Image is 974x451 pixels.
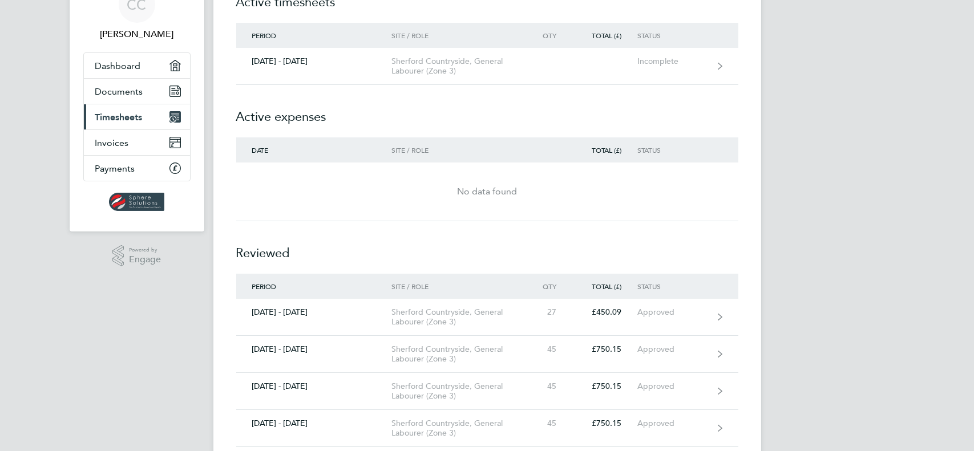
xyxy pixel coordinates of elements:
[522,31,572,39] div: Qty
[572,381,637,391] div: £750.15
[95,60,141,71] span: Dashboard
[129,255,161,265] span: Engage
[236,299,738,336] a: [DATE] - [DATE]Sherford Countryside, General Labourer (Zone 3)27£450.09Approved
[522,419,572,428] div: 45
[391,419,522,438] div: Sherford Countryside, General Labourer (Zone 3)
[252,31,277,40] span: Period
[83,193,191,211] a: Go to home page
[236,419,392,428] div: [DATE] - [DATE]
[391,31,522,39] div: Site / Role
[95,112,143,123] span: Timesheets
[109,193,164,211] img: spheresolutions-logo-retina.png
[637,381,708,391] div: Approved
[129,245,161,255] span: Powered by
[572,344,637,354] div: £750.15
[522,381,572,391] div: 45
[236,410,738,447] a: [DATE] - [DATE]Sherford Countryside, General Labourer (Zone 3)45£750.15Approved
[391,307,522,327] div: Sherford Countryside, General Labourer (Zone 3)
[391,381,522,401] div: Sherford Countryside, General Labourer (Zone 3)
[84,53,190,78] a: Dashboard
[522,307,572,317] div: 27
[637,146,708,154] div: Status
[95,163,135,174] span: Payments
[522,282,572,290] div: Qty
[83,27,191,41] span: Colin Crocker
[391,282,522,290] div: Site / Role
[236,85,738,137] h2: Active expenses
[84,79,190,104] a: Documents
[572,307,637,317] div: £450.09
[236,185,738,198] div: No data found
[637,31,708,39] div: Status
[522,344,572,354] div: 45
[236,56,392,66] div: [DATE] - [DATE]
[236,307,392,317] div: [DATE] - [DATE]
[84,104,190,129] a: Timesheets
[637,282,708,290] div: Status
[637,344,708,354] div: Approved
[637,307,708,317] div: Approved
[236,381,392,391] div: [DATE] - [DATE]
[95,86,143,97] span: Documents
[637,419,708,428] div: Approved
[572,282,637,290] div: Total (£)
[252,282,277,291] span: Period
[84,156,190,181] a: Payments
[95,137,129,148] span: Invoices
[572,146,637,154] div: Total (£)
[637,56,708,66] div: Incomplete
[236,336,738,373] a: [DATE] - [DATE]Sherford Countryside, General Labourer (Zone 3)45£750.15Approved
[112,245,161,267] a: Powered byEngage
[236,373,738,410] a: [DATE] - [DATE]Sherford Countryside, General Labourer (Zone 3)45£750.15Approved
[391,344,522,364] div: Sherford Countryside, General Labourer (Zone 3)
[236,344,392,354] div: [DATE] - [DATE]
[236,146,392,154] div: Date
[572,31,637,39] div: Total (£)
[572,419,637,428] div: £750.15
[236,221,738,274] h2: Reviewed
[391,146,522,154] div: Site / Role
[236,48,738,85] a: [DATE] - [DATE]Sherford Countryside, General Labourer (Zone 3)Incomplete
[84,130,190,155] a: Invoices
[391,56,522,76] div: Sherford Countryside, General Labourer (Zone 3)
